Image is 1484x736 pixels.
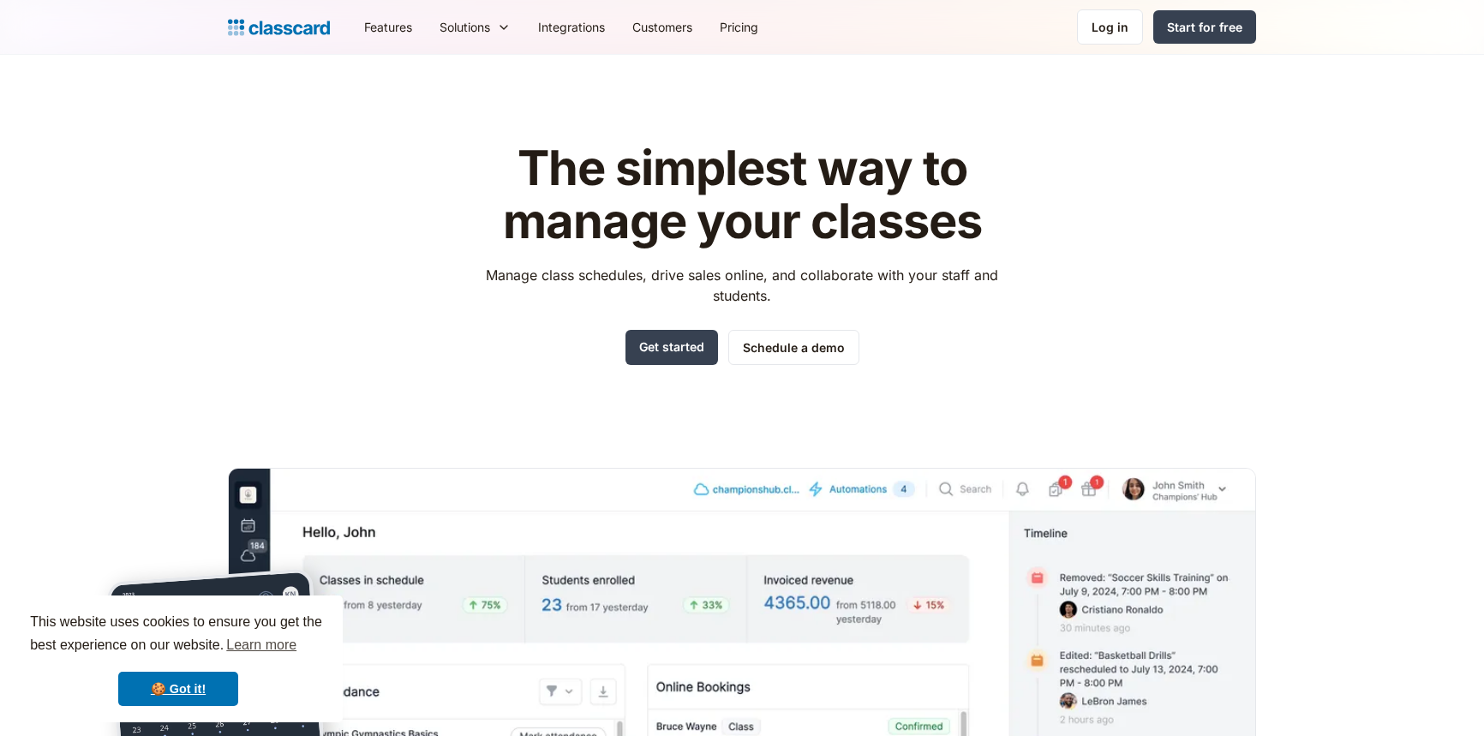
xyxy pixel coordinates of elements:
a: Customers [619,8,706,46]
div: Log in [1092,18,1128,36]
a: Integrations [524,8,619,46]
a: dismiss cookie message [118,672,238,706]
span: This website uses cookies to ensure you get the best experience on our website. [30,612,326,658]
a: Start for free [1153,10,1256,44]
div: Start for free [1167,18,1242,36]
a: Log in [1077,9,1143,45]
div: Solutions [426,8,524,46]
a: Features [350,8,426,46]
a: learn more about cookies [224,632,299,658]
h1: The simplest way to manage your classes [470,142,1014,248]
a: Get started [625,330,718,365]
p: Manage class schedules, drive sales online, and collaborate with your staff and students. [470,265,1014,306]
a: Logo [228,15,330,39]
a: Pricing [706,8,772,46]
a: Schedule a demo [728,330,859,365]
div: cookieconsent [14,595,343,722]
div: Solutions [440,18,490,36]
